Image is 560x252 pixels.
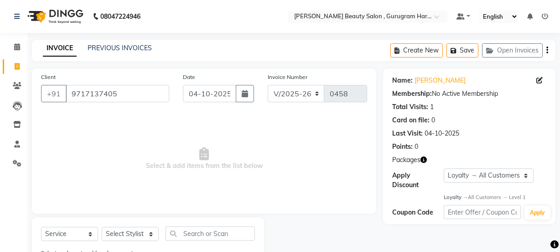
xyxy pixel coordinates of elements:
div: 0 [415,142,418,152]
div: Last Visit: [392,129,423,138]
button: +91 [41,85,67,102]
div: 1 [430,102,434,112]
button: Create New [390,43,443,58]
button: Open Invoices [482,43,543,58]
span: Packages [392,155,420,165]
a: INVOICE [43,40,77,57]
div: Card on file: [392,115,430,125]
div: Points: [392,142,413,152]
input: Search by Name/Mobile/Email/Code [66,85,169,102]
div: All Customers → Level 1 [444,194,546,201]
input: Search or Scan [166,226,255,241]
div: Name: [392,76,413,85]
label: Invoice Number [268,73,307,81]
img: logo [23,4,86,29]
div: Total Visits: [392,102,428,112]
b: 08047224946 [100,4,140,29]
span: Select & add items from the list below [41,113,367,205]
input: Enter Offer / Coupon Code [444,205,521,219]
div: Apply Discount [392,171,444,190]
div: 0 [431,115,435,125]
div: Coupon Code [392,208,444,217]
a: [PERSON_NAME] [415,76,466,85]
div: No Active Membership [392,89,546,99]
div: 04-10-2025 [425,129,459,138]
a: PREVIOUS INVOICES [88,44,152,52]
div: Membership: [392,89,432,99]
strong: Loyalty → [444,194,468,200]
label: Date [183,73,195,81]
button: Apply [524,206,550,220]
button: Save [446,43,478,58]
label: Client [41,73,56,81]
